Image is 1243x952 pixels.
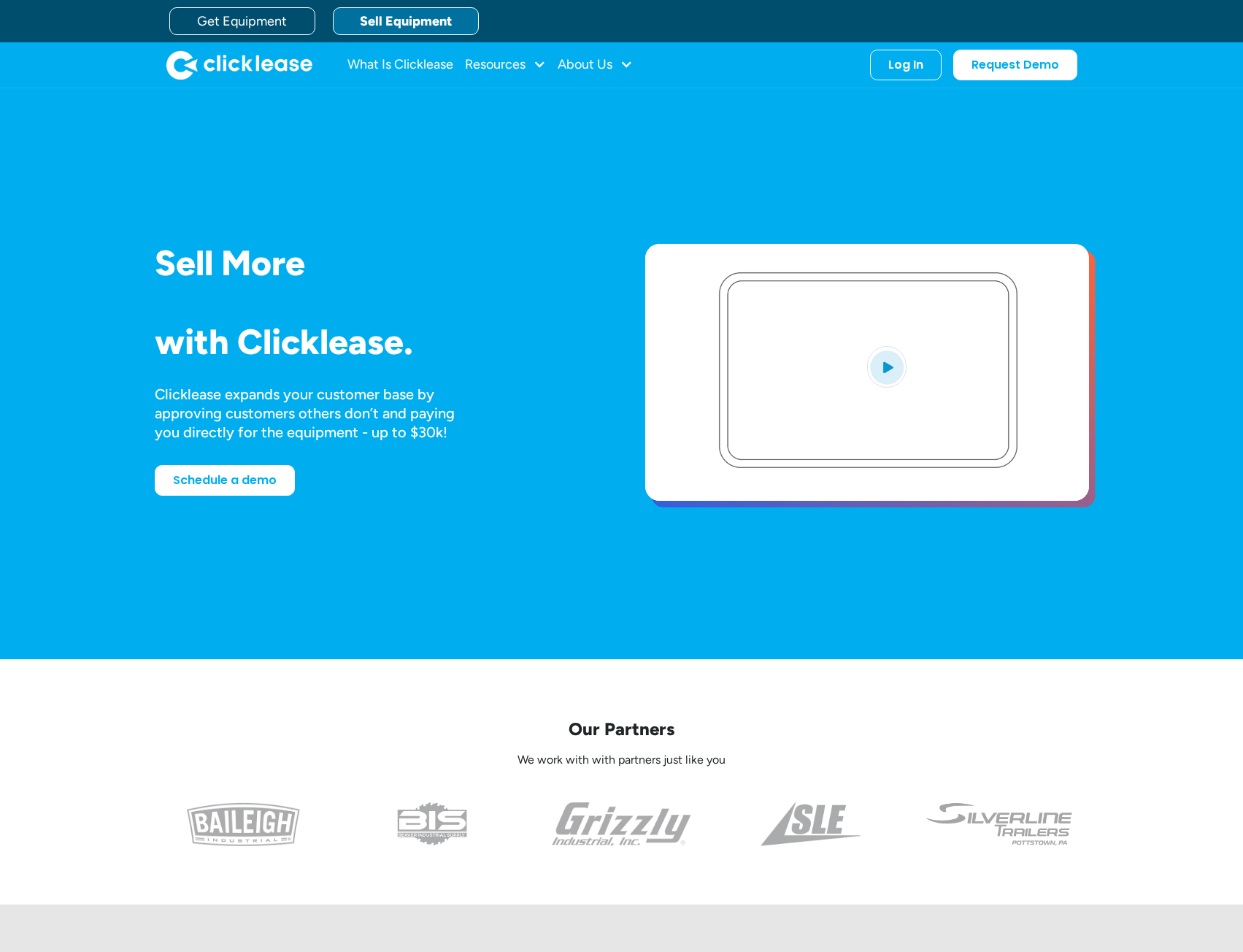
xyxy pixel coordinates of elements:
div: Resources [465,50,546,80]
div: Log In [888,58,923,72]
div: Clicklease expands your customer base by approving customers others don’t and paying you directly... [155,385,482,442]
a: Get Equipment [169,7,315,35]
p: Our Partners [155,718,1089,740]
a: Request Demo [953,50,1077,80]
img: a black and white photo of the side of a triangle [761,802,861,846]
a: Sell Equipment [333,7,479,35]
h1: with Clicklease. [155,323,599,361]
p: We work with with partners just like you [155,753,1089,768]
img: undefined [925,802,1074,846]
img: baileigh logo [187,802,300,846]
a: What Is Clicklease [347,50,453,80]
a: home [166,50,312,80]
div: About Us [558,50,633,80]
img: the grizzly industrial inc logo [552,802,691,846]
a: open lightbox [645,244,1089,501]
h1: Sell More [155,244,599,283]
img: the logo for beaver industrial supply [397,802,467,846]
a: Schedule a demo [155,465,295,496]
img: Clicklease logo [166,50,312,80]
img: Blue play button logo on a light blue circular background [867,346,907,387]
